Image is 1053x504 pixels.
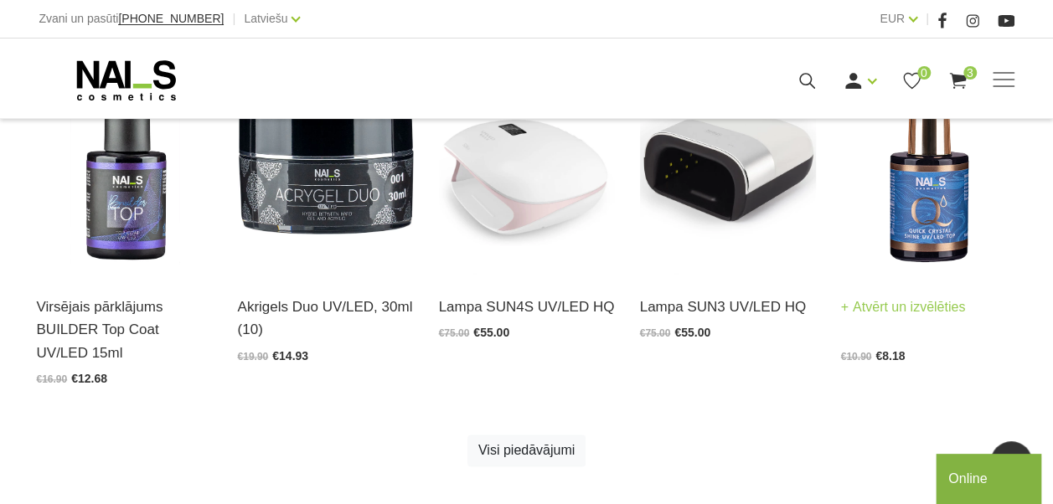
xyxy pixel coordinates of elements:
a: EUR [880,8,905,28]
a: Lampa SUN4S UV/LED HQ [439,296,615,318]
img: Modelis: SUNUV 3Jauda: 48WViļņu garums: 365+405nmKalpošanas ilgums: 50000 HRSPogas vadība:10s/30s... [640,33,816,275]
a: Lampa SUN3 UV/LED HQ [640,296,816,318]
span: €10.90 [841,351,872,363]
span: | [926,8,929,29]
span: €16.90 [37,373,68,385]
a: Visi piedāvājumi [467,435,586,466]
a: 3 [947,70,968,91]
div: Zvani un pasūti [39,8,224,29]
span: | [232,8,235,29]
span: €12.68 [71,372,107,385]
img: Virsējais pārklājums bez lipīgā slāņa un UV zilā pārklājuma. Nodrošina izcilu spīdumu manikīram l... [841,33,1017,275]
a: Atvērt un izvēlēties [841,296,966,319]
span: €75.00 [640,327,671,339]
span: €14.93 [272,349,308,363]
a: Akrigels Duo UV/LED, 30ml (10) [238,296,414,341]
a: 0 [901,70,922,91]
img: Kas ir AKRIGELS “DUO GEL” un kādas problēmas tas risina?• Tas apvieno ērti modelējamā akrigela un... [238,33,414,275]
a: [PHONE_NUMBER] [118,13,224,25]
img: Tips:UV LAMPAZīmola nosaukums:SUNUVModeļa numurs: SUNUV4Profesionālā UV/Led lampa.Garantija: 1 ga... [439,33,615,275]
span: 3 [963,66,977,80]
img: Builder Top virsējais pārklājums bez lipīgā slāņa gellakas/gela pārklājuma izlīdzināšanai un nost... [37,33,213,275]
span: €55.00 [674,326,710,339]
span: €8.18 [875,349,905,363]
span: €19.90 [238,351,269,363]
span: €75.00 [439,327,470,339]
a: Latviešu [244,8,287,28]
span: €55.00 [473,326,509,339]
iframe: chat widget [936,450,1045,504]
span: [PHONE_NUMBER] [118,12,224,25]
span: 0 [917,66,931,80]
a: Virsējais pārklājums BUILDER Top Coat UV/LED 15ml [37,296,213,364]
